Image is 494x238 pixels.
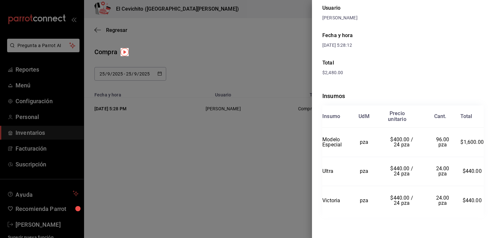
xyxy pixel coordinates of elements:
img: Tooltip marker [121,48,129,56]
div: Insumo [322,114,340,119]
div: Precio unitario [388,111,406,122]
td: Victoria [322,186,349,215]
span: 96.00 pza [436,136,451,148]
span: 24.00 pza [436,195,451,206]
span: $440.00 [463,197,482,203]
span: $440.00 / 24 pza [390,195,414,206]
div: Insumos [322,92,484,100]
td: pza [349,157,379,186]
td: Ultra [322,157,349,186]
span: 24.00 pza [436,165,451,177]
div: Total [322,59,484,67]
span: $1,600.00 [460,139,484,145]
div: UdM [359,114,370,119]
div: Cant. [434,114,446,119]
div: [DATE] 5:28:12 [322,42,403,49]
div: [PERSON_NAME] [322,15,484,21]
div: Total [460,114,472,119]
td: Modelo Especial [322,128,349,157]
div: Usuario [322,4,484,12]
td: pza [349,128,379,157]
div: Fecha y hora [322,32,403,39]
td: pza [349,186,379,215]
span: $440.00 [463,168,482,174]
span: $400.00 / 24 pza [390,136,414,148]
span: $440.00 / 24 pza [390,165,414,177]
span: $2,480.00 [322,70,343,75]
